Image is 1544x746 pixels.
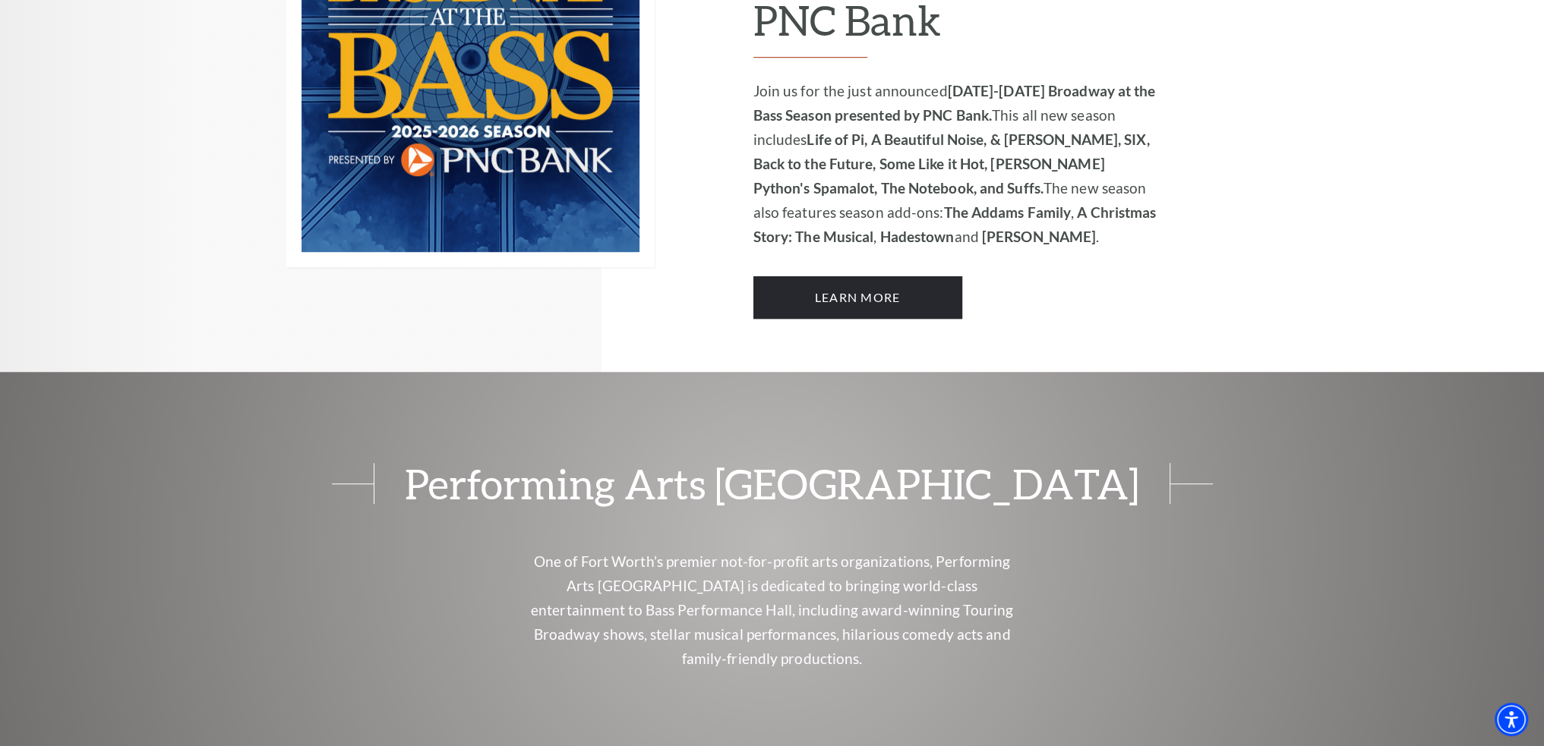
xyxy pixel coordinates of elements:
[982,228,1096,245] strong: [PERSON_NAME]
[753,276,962,319] a: Learn More 2025-2026 Broadway at the Bass Season presented by PNC Bank
[374,463,1170,504] span: Performing Arts [GEOGRAPHIC_DATA]
[753,79,1160,249] p: Join us for the just announced This all new season includes The new season also features season a...
[943,203,1071,221] strong: The Addams Family
[753,203,1157,245] strong: A Christmas Story: The Musical
[1495,703,1528,736] div: Accessibility Menu
[526,549,1019,671] p: One of Fort Worth’s premier not-for-profit arts organizations, Performing Arts [GEOGRAPHIC_DATA] ...
[753,131,1150,197] strong: Life of Pi, A Beautiful Noise, & [PERSON_NAME], SIX, Back to the Future, Some Like it Hot, [PERSO...
[753,82,1156,124] strong: [DATE]-[DATE] Broadway at the Bass Season presented by PNC Bank.
[880,228,955,245] strong: Hadestown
